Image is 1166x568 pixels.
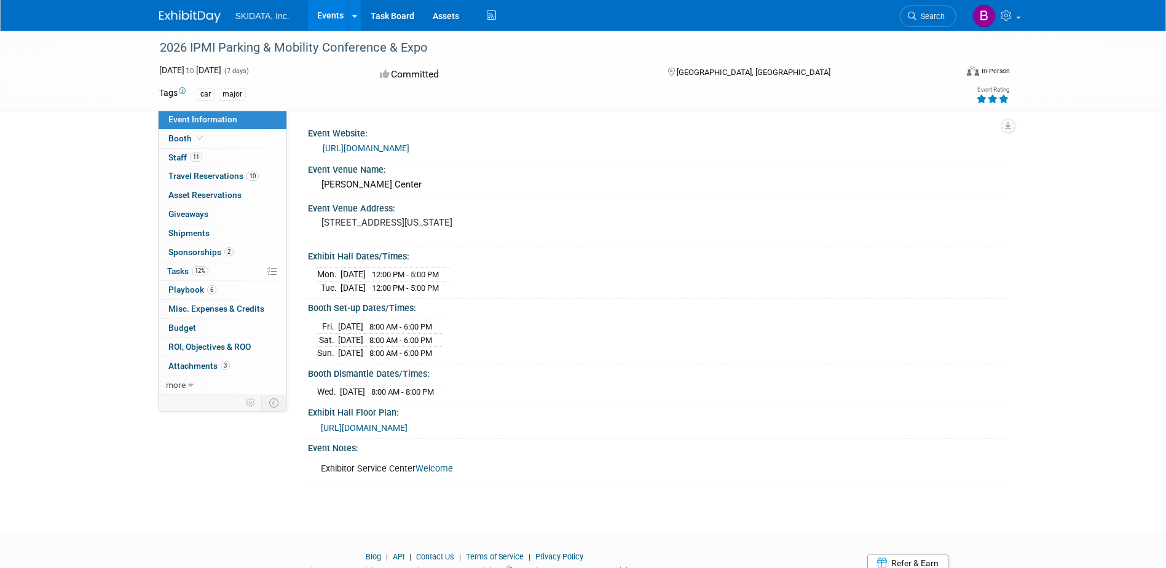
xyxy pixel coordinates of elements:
[317,385,340,398] td: Wed.
[341,268,366,282] td: [DATE]
[159,357,286,376] a: Attachments3
[317,347,338,360] td: Sun.
[184,65,196,75] span: to
[393,552,404,561] a: API
[317,175,998,194] div: [PERSON_NAME] Center
[235,11,290,21] span: SKIDATA, Inc.
[240,395,262,411] td: Personalize Event Tab Strip
[167,266,208,276] span: Tasks
[369,349,432,358] span: 8:00 AM - 6:00 PM
[308,160,1007,176] div: Event Venue Name:
[246,172,259,181] span: 10
[168,304,264,314] span: Misc. Expenses & Credits
[972,4,996,28] img: Brenda Shively
[383,552,391,561] span: |
[159,205,286,224] a: Giveaways
[371,387,434,396] span: 8:00 AM - 8:00 PM
[159,224,286,243] a: Shipments
[308,199,1007,215] div: Event Venue Address:
[466,552,524,561] a: Terms of Service
[168,228,210,238] span: Shipments
[159,10,221,23] img: ExhibitDay
[416,552,454,561] a: Contact Us
[340,385,365,398] td: [DATE]
[261,395,286,411] td: Toggle Event Tabs
[369,336,432,345] span: 8:00 AM - 6:00 PM
[197,88,215,101] div: car
[168,171,259,181] span: Travel Reservations
[900,6,956,27] a: Search
[406,552,414,561] span: |
[159,243,286,262] a: Sponsorships2
[677,68,830,77] span: [GEOGRAPHIC_DATA], [GEOGRAPHIC_DATA]
[159,130,286,148] a: Booth
[916,12,945,21] span: Search
[376,64,648,85] div: Committed
[884,64,1010,82] div: Event Format
[223,67,249,75] span: (7 days)
[308,365,1007,380] div: Booth Dismantle Dates/Times:
[317,281,341,294] td: Tue.
[372,283,439,293] span: 12:00 PM - 5:00 PM
[159,87,186,101] td: Tags
[192,266,208,275] span: 12%
[168,114,237,124] span: Event Information
[190,152,202,162] span: 11
[224,247,234,256] span: 2
[168,323,196,333] span: Budget
[159,111,286,129] a: Event Information
[168,133,206,143] span: Booth
[321,423,408,433] a: [URL][DOMAIN_NAME]
[221,361,230,370] span: 3
[219,88,246,101] div: major
[317,333,338,347] td: Sat.
[168,285,216,294] span: Playbook
[168,190,242,200] span: Asset Reservations
[317,268,341,282] td: Mon.
[168,361,230,371] span: Attachments
[976,87,1009,93] div: Event Rating
[535,552,583,561] a: Privacy Policy
[372,270,439,279] span: 12:00 PM - 5:00 PM
[526,552,534,561] span: |
[168,247,234,257] span: Sponsorships
[159,65,221,75] span: [DATE] [DATE]
[317,320,338,333] td: Fri.
[981,66,1010,76] div: In-Person
[156,37,938,59] div: 2026 IPMI Parking & Mobility Conference & Expo
[967,66,979,76] img: Format-Inperson.png
[416,463,453,474] a: Welcome
[341,281,366,294] td: [DATE]
[456,552,464,561] span: |
[338,320,363,333] td: [DATE]
[308,247,1007,262] div: Exhibit Hall Dates/Times:
[159,376,286,395] a: more
[159,186,286,205] a: Asset Reservations
[308,403,1007,419] div: Exhibit Hall Floor Plan:
[312,457,871,481] div: Exhibitor Service Center
[369,322,432,331] span: 8:00 AM - 6:00 PM
[308,124,1007,140] div: Event Website:
[159,167,286,186] a: Travel Reservations10
[168,342,251,352] span: ROI, Objectives & ROO
[168,209,208,219] span: Giveaways
[321,217,586,228] pre: [STREET_ADDRESS][US_STATE]
[366,552,381,561] a: Blog
[308,299,1007,314] div: Booth Set-up Dates/Times:
[159,319,286,337] a: Budget
[338,347,363,360] td: [DATE]
[338,333,363,347] td: [DATE]
[207,285,216,294] span: 6
[159,262,286,281] a: Tasks12%
[308,439,1007,454] div: Event Notes:
[197,135,203,141] i: Booth reservation complete
[168,152,202,162] span: Staff
[166,380,186,390] span: more
[159,149,286,167] a: Staff11
[159,281,286,299] a: Playbook6
[323,143,409,153] a: [URL][DOMAIN_NAME]
[159,300,286,318] a: Misc. Expenses & Credits
[159,338,286,357] a: ROI, Objectives & ROO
